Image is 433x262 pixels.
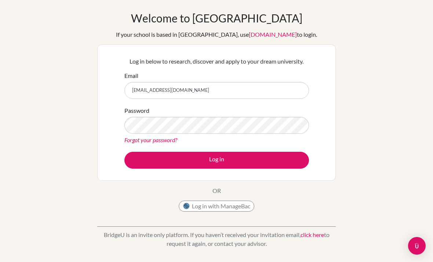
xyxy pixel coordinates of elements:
[124,152,309,169] button: Log in
[249,31,297,38] a: [DOMAIN_NAME]
[408,237,426,255] div: Open Intercom Messenger
[124,57,309,66] p: Log in below to research, discover and apply to your dream university.
[301,231,324,238] a: click here
[179,201,254,212] button: Log in with ManageBac
[116,30,317,39] div: If your school is based in [GEOGRAPHIC_DATA], use to login.
[124,71,138,80] label: Email
[212,186,221,195] p: OR
[97,230,336,248] p: BridgeU is an invite only platform. If you haven’t received your invitation email, to request it ...
[131,11,302,25] h1: Welcome to [GEOGRAPHIC_DATA]
[124,106,149,115] label: Password
[124,136,177,143] a: Forgot your password?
